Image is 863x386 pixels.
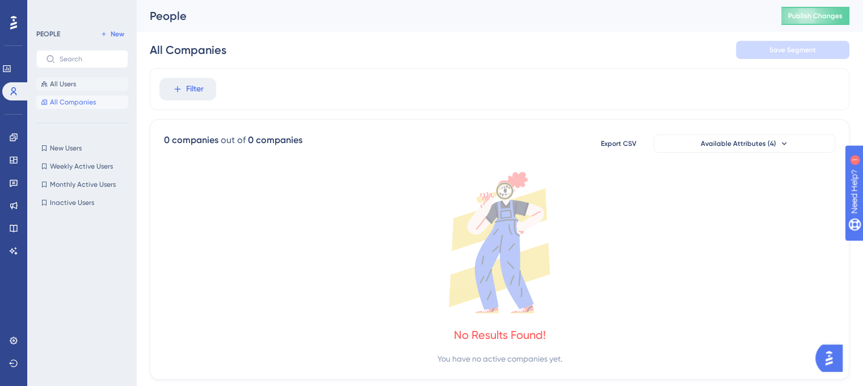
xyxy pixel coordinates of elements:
[50,162,113,171] span: Weekly Active Users
[96,27,128,41] button: New
[50,98,96,107] span: All Companies
[50,198,94,207] span: Inactive Users
[159,78,216,100] button: Filter
[590,135,647,153] button: Export CSV
[36,141,128,155] button: New Users
[788,11,843,20] span: Publish Changes
[815,341,849,375] iframe: UserGuiding AI Assistant Launcher
[164,133,218,147] div: 0 companies
[701,139,776,148] span: Available Attributes (4)
[111,30,124,39] span: New
[150,8,753,24] div: People
[654,135,835,153] button: Available Attributes (4)
[150,42,226,58] div: All Companies
[437,352,562,366] div: You have no active companies yet.
[36,95,128,109] button: All Companies
[781,7,849,25] button: Publish Changes
[248,133,302,147] div: 0 companies
[186,82,204,96] span: Filter
[50,79,76,89] span: All Users
[769,45,816,54] span: Save Segment
[36,77,128,91] button: All Users
[36,160,128,173] button: Weekly Active Users
[601,139,637,148] span: Export CSV
[221,133,246,147] div: out of
[50,144,82,153] span: New Users
[27,3,71,16] span: Need Help?
[36,178,128,191] button: Monthly Active Users
[50,180,116,189] span: Monthly Active Users
[60,55,119,63] input: Search
[454,327,546,343] div: No Results Found!
[36,196,128,209] button: Inactive Users
[36,30,60,39] div: PEOPLE
[736,41,849,59] button: Save Segment
[79,6,82,15] div: 1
